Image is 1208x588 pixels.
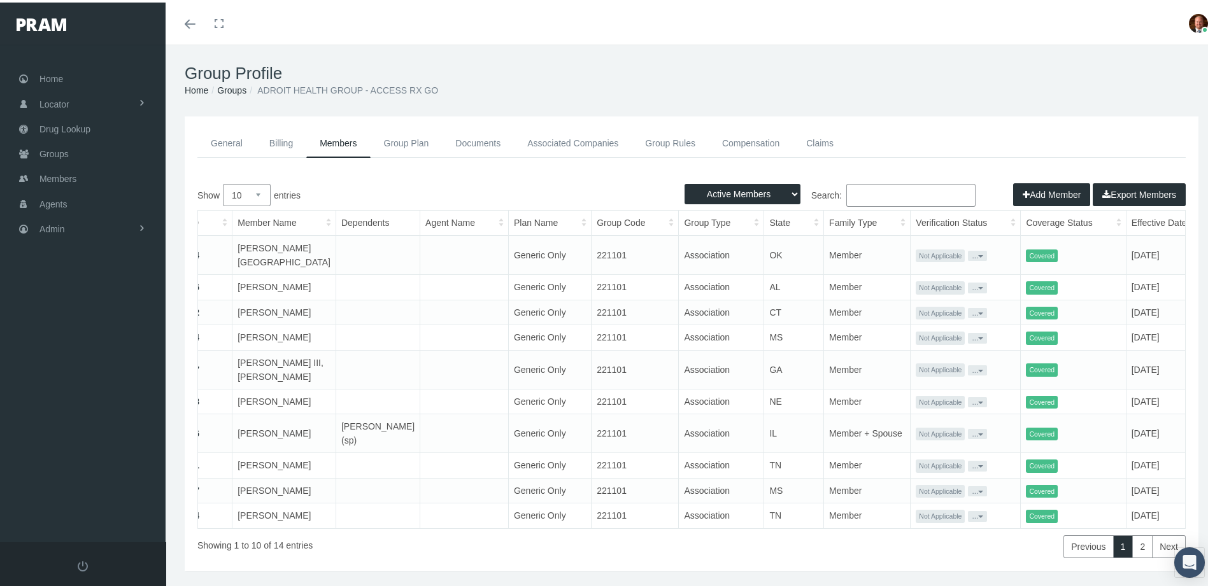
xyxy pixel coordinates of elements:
span: Locator [39,90,69,114]
td: [PERSON_NAME] [232,297,336,323]
span: Groups [39,139,69,164]
span: Home [39,64,63,88]
a: Claims [793,127,847,155]
a: Group Rules [632,127,709,155]
td: Generic Only [508,297,591,323]
span: Covered [1026,361,1058,374]
td: [DATE] [1126,323,1197,348]
td: Member [824,386,911,412]
span: ADROIT HEALTH GROUP - ACCESS RX GO [257,83,438,93]
td: Member [824,297,911,323]
th: Member Name: activate to sort column ascending [232,208,336,233]
td: [PERSON_NAME] [232,451,336,476]
td: Member [824,323,911,348]
td: Association [679,233,764,272]
td: Member + Spouse [824,412,911,451]
td: IL [764,412,824,451]
td: GA [764,347,824,386]
span: Not Applicable [916,304,965,318]
span: Not Applicable [916,482,965,496]
td: 221101 [592,412,679,451]
td: [PERSON_NAME] [232,323,336,348]
span: Covered [1026,425,1058,438]
td: 221101 [592,475,679,501]
a: Group Plan [371,127,443,155]
span: Covered [1026,329,1058,342]
td: Generic Only [508,272,591,298]
td: 221101 [592,501,679,526]
th: Coverage Status: activate to sort column ascending [1021,208,1126,233]
span: Not Applicable [916,393,965,407]
button: ... [968,280,987,290]
td: TN [764,451,824,476]
button: ... [968,363,987,373]
button: Export Members [1093,181,1186,204]
td: [DATE] [1126,386,1197,412]
label: Search: [692,181,976,204]
td: Generic Only [508,386,591,412]
td: [DATE] [1126,501,1197,526]
td: Association [679,272,764,298]
th: Family Type: activate to sort column ascending [824,208,911,233]
a: Previous [1063,533,1113,556]
td: 221101 [592,272,679,298]
a: Members [306,127,370,155]
td: 221101 [592,386,679,412]
td: [PERSON_NAME] [232,412,336,451]
a: 2 [1132,533,1153,556]
td: [DATE] [1126,451,1197,476]
span: Covered [1026,457,1058,470]
h1: Group Profile [185,61,1198,81]
a: Compensation [709,127,793,155]
td: Generic Only [508,233,591,272]
td: Generic Only [508,501,591,526]
td: Association [679,347,764,386]
span: Not Applicable [916,457,965,470]
td: Association [679,501,764,526]
span: Not Applicable [916,279,965,292]
span: Not Applicable [916,329,965,342]
span: Drug Lookup [39,115,90,139]
td: Generic Only [508,323,591,348]
span: Not Applicable [916,361,965,374]
td: Member [824,475,911,501]
td: Member [824,347,911,386]
td: [PERSON_NAME][GEOGRAPHIC_DATA] [232,233,336,272]
a: 1 [1113,533,1133,556]
a: Groups [217,83,246,93]
td: 221101 [592,297,679,323]
button: ... [968,426,987,437]
button: Add Member [1013,181,1090,204]
span: Agents [39,190,68,214]
span: Covered [1026,393,1058,407]
td: Association [679,475,764,501]
td: [PERSON_NAME] [232,386,336,412]
td: Member [824,451,911,476]
button: ... [968,484,987,494]
input: Search: [846,181,976,204]
td: Generic Only [508,412,591,451]
th: State: activate to sort column ascending [764,208,824,233]
td: CT [764,297,824,323]
img: PRAM_20_x_78.png [17,16,66,29]
span: Not Applicable [916,247,965,260]
button: ... [968,305,987,316]
td: Member [824,233,911,272]
button: ... [968,330,987,340]
span: Not Applicable [916,507,965,521]
td: NE [764,386,824,412]
td: [PERSON_NAME] [232,272,336,298]
span: Covered [1026,247,1058,260]
button: ... [968,508,987,519]
span: Admin [39,214,65,239]
td: OK [764,233,824,272]
td: [DATE] [1126,233,1197,272]
img: S_Profile_Picture_693.jpg [1189,11,1208,31]
td: Association [679,297,764,323]
td: Generic Only [508,475,591,501]
button: ... [968,248,987,258]
td: Association [679,386,764,412]
td: Association [679,412,764,451]
a: Billing [256,127,306,155]
th: Group Code: activate to sort column ascending [592,208,679,233]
